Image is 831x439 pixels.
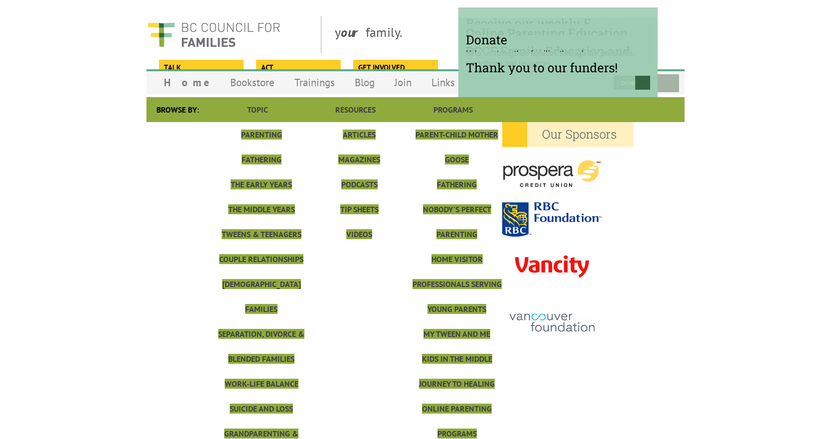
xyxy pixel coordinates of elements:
a: Home [154,71,220,94]
a: Resources [335,105,376,115]
a: Links [421,71,465,94]
a: Fathering [437,179,477,189]
span: Thank you to our funders! [466,59,650,76]
a: Blog [345,71,385,94]
a: Kids in the Middle [422,354,492,364]
img: rbc.png [502,202,602,237]
div: y family. [327,16,548,53]
a: Trainings [284,71,345,94]
a: Fathering [242,154,281,164]
span: Act [261,62,334,73]
span: Receive our weekly E-Newsletter [466,15,650,48]
a: Tweens & Teenagers [222,229,301,239]
span: Donate [466,31,650,48]
a: Online Parenting Programs [422,404,492,439]
a: Couple Relationships [219,254,303,264]
a: Parenting [241,130,282,140]
div: Browse By: [146,97,209,122]
a: Work-Life Balance [225,379,298,389]
img: prospera-4.png [502,147,602,200]
a: Parent-Child Mother Goose [415,130,498,164]
a: My Tween and Me [423,329,490,339]
a: Magazines [338,154,380,164]
a: The Early Years [231,179,292,189]
a: Bookstore [220,71,284,94]
h2: Our Sponsors [502,122,634,147]
img: vancouver_foundation-2.png [502,296,602,349]
a: Nobody's Perfect Parenting [423,204,491,239]
a: Programs [433,105,473,115]
a: Get Involved Make change happen [353,60,436,74]
strong: our [341,24,366,40]
a: Videos [346,229,372,239]
a: Join [385,71,421,94]
a: Journey to Healing [419,379,495,389]
a: The Middle Years [228,204,295,214]
a: Articles [343,130,376,140]
a: Professionals Serving Young Parents [413,279,502,314]
img: vancity-3.png [502,239,602,294]
span: Talk [164,62,237,73]
a: Podcasts [341,179,378,189]
span: Get Involved [358,62,431,73]
a: Act Take a survey [256,60,339,74]
a: Home Visitor [431,254,483,264]
a: [DEMOGRAPHIC_DATA] Families [222,279,301,314]
a: Talk Share your story [159,60,242,74]
a: Topic [247,105,268,115]
img: BC Council for FAMILIES [146,16,281,53]
a: Tip Sheets [340,204,379,214]
a: Separation, Divorce & Blended Families [218,329,304,364]
a: Suicide and Loss [230,404,293,414]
